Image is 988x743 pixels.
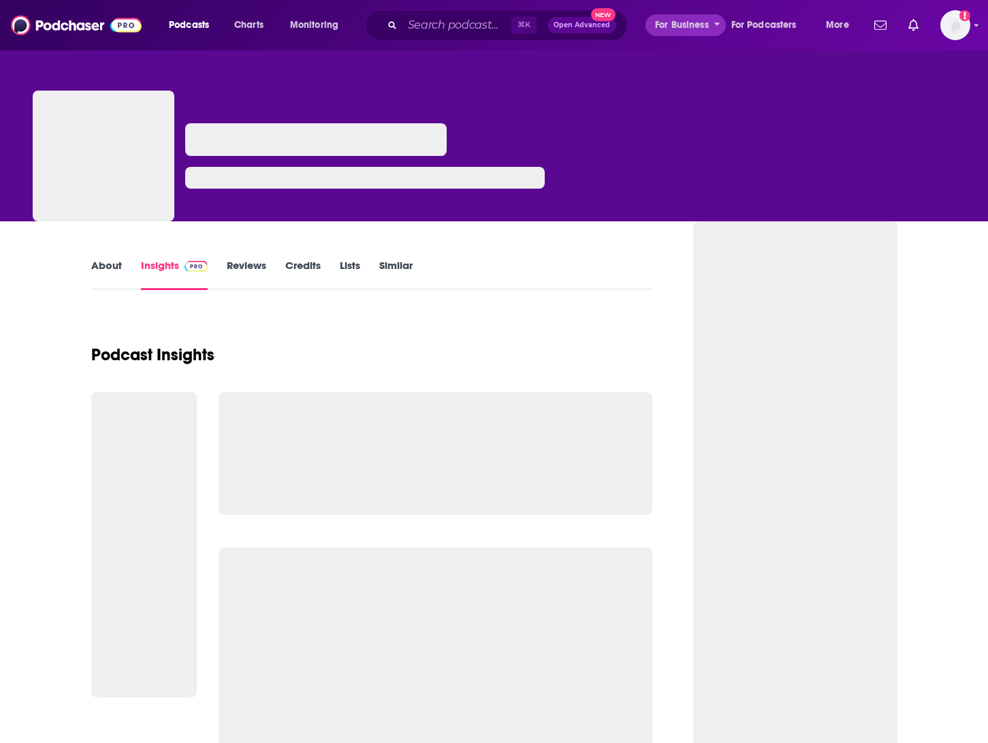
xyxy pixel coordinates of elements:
[378,10,641,41] div: Search podcasts, credits, & more...
[340,259,360,290] a: Lists
[731,16,797,35] span: For Podcasters
[159,14,227,36] button: open menu
[185,261,208,272] img: Podchaser Pro
[646,14,726,36] button: open menu
[940,10,970,40] span: Logged in as gracemyron
[141,259,208,290] a: InsightsPodchaser Pro
[290,16,338,35] span: Monitoring
[940,10,970,40] img: User Profile
[722,14,816,36] button: open menu
[869,14,892,37] a: Show notifications dropdown
[816,14,866,36] button: open menu
[655,16,709,35] span: For Business
[91,259,122,290] a: About
[234,16,264,35] span: Charts
[281,14,356,36] button: open menu
[591,8,616,21] span: New
[11,12,142,38] img: Podchaser - Follow, Share and Rate Podcasts
[227,259,266,290] a: Reviews
[402,14,511,36] input: Search podcasts, credits, & more...
[547,17,616,33] button: Open AdvancedNew
[903,14,924,37] a: Show notifications dropdown
[225,14,272,36] a: Charts
[826,16,849,35] span: More
[959,10,970,21] svg: Add a profile image
[91,345,214,365] h1: Podcast Insights
[379,259,413,290] a: Similar
[511,16,537,34] span: ⌘ K
[554,22,610,29] span: Open Advanced
[940,10,970,40] button: Show profile menu
[285,259,321,290] a: Credits
[169,16,209,35] span: Podcasts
